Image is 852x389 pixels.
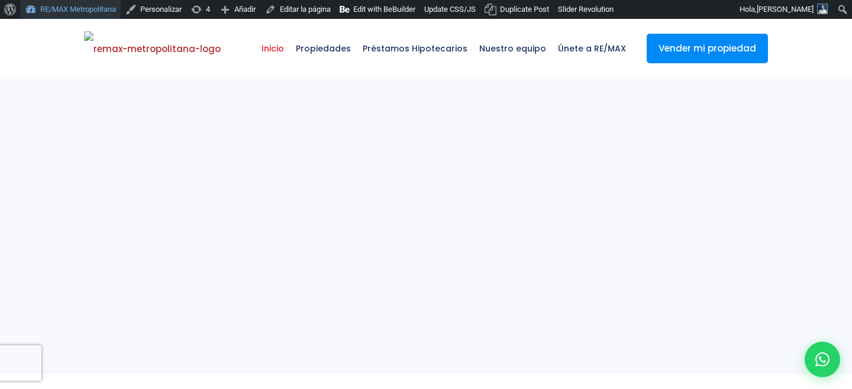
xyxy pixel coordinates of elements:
span: Préstamos Hipotecarios [357,31,473,66]
span: Únete a RE/MAX [552,31,632,66]
a: RE/MAX Metropolitana [84,19,221,78]
a: Inicio [256,19,290,78]
a: Préstamos Hipotecarios [357,19,473,78]
img: remax-metropolitana-logo [84,31,221,67]
span: Propiedades [290,31,357,66]
span: Nuestro equipo [473,31,552,66]
a: Únete a RE/MAX [552,19,632,78]
a: Vender mi propiedad [647,34,768,63]
a: Nuestro equipo [473,19,552,78]
span: Inicio [256,31,290,66]
span: [PERSON_NAME] [757,5,814,14]
span: Slider Revolution [558,5,614,14]
a: Propiedades [290,19,357,78]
